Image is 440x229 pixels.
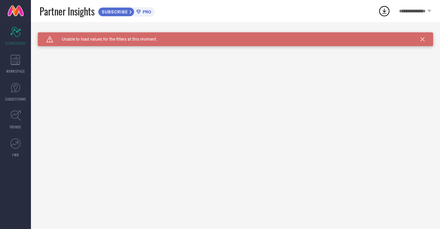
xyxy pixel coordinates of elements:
span: SCORECARDS [5,41,26,46]
span: FWD [12,152,19,157]
span: WORKSPACE [6,69,25,74]
span: Partner Insights [40,4,95,18]
div: Open download list [378,5,390,17]
span: SUGGESTIONS [5,96,26,102]
span: TRENDS [10,124,21,129]
span: Unable to load values for the filters at this moment. [53,37,157,42]
span: SUBSCRIBE [98,9,130,14]
div: Unable to load filters at this moment. Please try later. [38,32,433,38]
a: SUBSCRIBEPRO [98,6,155,17]
span: PRO [141,9,151,14]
